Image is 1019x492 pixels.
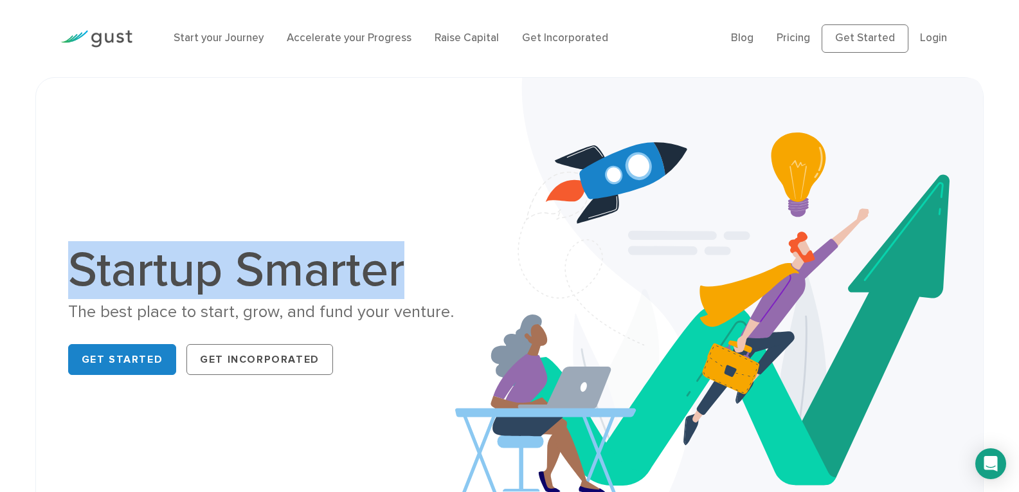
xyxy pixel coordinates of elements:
a: Login [920,32,947,44]
a: Blog [731,32,753,44]
a: Start your Journey [174,32,264,44]
a: Get Started [822,24,908,53]
div: Open Intercom Messenger [975,448,1006,479]
h1: Startup Smarter [68,246,500,295]
a: Get Incorporated [522,32,608,44]
a: Accelerate your Progress [287,32,411,44]
a: Raise Capital [435,32,499,44]
a: Get Started [68,344,177,375]
img: Gust Logo [60,30,132,48]
a: Get Incorporated [186,344,333,375]
a: Pricing [777,32,810,44]
div: The best place to start, grow, and fund your venture. [68,301,500,323]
